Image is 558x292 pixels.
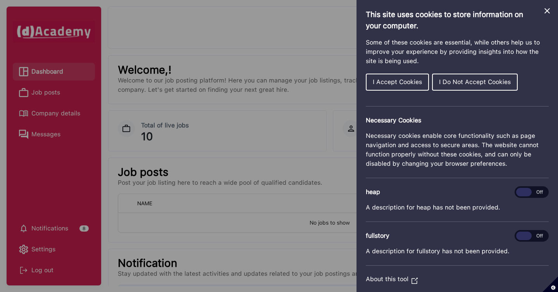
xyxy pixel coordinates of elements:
p: Some of these cookies are essential, while others help us to improve your experience by providing... [366,38,549,66]
button: Set cookie preferences [542,277,558,292]
h2: Necessary Cookies [366,116,549,125]
span: I Do Not Accept Cookies [439,78,511,86]
button: I Accept Cookies [366,74,429,91]
button: I Do Not Accept Cookies [432,74,518,91]
span: On [516,188,532,196]
p: Necessary cookies enable core functionality such as page navigation and access to secure areas. T... [366,131,549,168]
button: Close Cookie Control [542,6,552,15]
h1: This site uses cookies to store information on your computer. [366,9,549,32]
p: A description for heap has not been provided. [366,203,549,212]
span: On [516,232,532,240]
span: Off [532,188,547,196]
span: Off [532,232,547,240]
h3: heap [366,187,549,197]
a: About this tool [366,275,418,283]
span: I Accept Cookies [373,78,422,86]
h3: fullstory [366,231,549,240]
p: A description for fullstory has not been provided. [366,247,549,256]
